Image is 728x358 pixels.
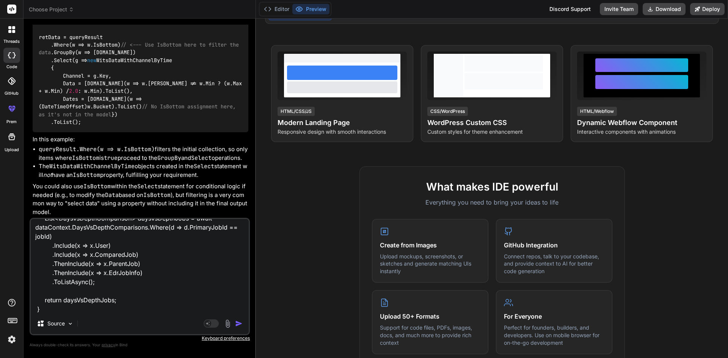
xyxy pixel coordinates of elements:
[223,319,232,328] img: attachment
[643,3,686,15] button: Download
[43,171,52,178] em: not
[577,117,706,128] h4: Dynamic Webflow Component
[67,320,74,327] img: Pick Models
[157,154,181,162] code: GroupBy
[545,3,595,15] div: Discord Support
[33,182,248,216] p: You could also use within the statement for conditional logic if needed (e.g., to modify the base...
[39,103,239,118] span: // No IsBottom assignment here, as it's not in the model
[83,183,111,190] code: IsBottom
[39,41,242,56] span: // <--- Use IsBottom here to filter the data
[380,253,480,275] p: Upload mockups, screenshots, or sketches and generate matching UIs instantly
[5,90,19,97] label: GitHub
[5,333,18,346] img: settings
[427,117,557,128] h4: WordPress Custom CSS
[600,3,638,15] button: Invite Team
[504,253,604,275] p: Connect repos, talk to your codebase, and provide context to AI for better code generation
[504,241,604,250] h4: GitHub Integration
[6,119,17,125] label: prem
[137,183,158,190] code: Select
[87,57,96,64] span: new
[372,198,612,207] p: Everything you need to bring your ideas to life
[104,154,118,162] code: true
[278,107,315,116] div: HTML/CSS/JS
[105,191,119,199] code: Data
[39,33,245,126] code: retData = queryResult .Where(w => w.IsBottom) .GroupBy(w => [DOMAIN_NAME]) .Select(g => WitsDataW...
[6,64,17,70] label: code
[292,4,329,14] button: Preview
[5,147,19,153] label: Upload
[49,163,135,170] code: WitsDataWithChannelByTime
[235,320,243,327] img: icon
[33,135,248,144] p: In this example:
[73,171,100,179] code: IsBottom
[39,145,248,162] li: filters the initial collection, so only items where is proceed to the and operations.
[504,324,604,346] p: Perfect for founders, builders, and developers. Use on mobile browser for on-the-go development
[372,179,612,195] h2: What makes IDE powerful
[47,320,65,327] p: Source
[261,4,292,14] button: Editor
[39,145,155,153] code: queryResult.Where(w => w.IsBottom)
[380,324,480,346] p: Support for code files, PDFs, images, docs, and much more to provide rich context
[39,162,248,179] li: The objects created in the statement will have an property, fulfilling your requirement.
[143,191,171,199] code: IsBottom
[380,241,480,250] h4: Create from Images
[29,6,74,13] span: Choose Project
[427,107,468,116] div: CSS/WordPress
[427,128,557,136] p: Custom styles for theme enhancement
[194,163,214,170] code: Select
[31,219,249,313] textarea: public async Task<List<DaysVsDepthComparison>> GetDaysVsDepthComparisons(int jobId) { List<DaysVs...
[380,312,480,321] h4: Upload 50+ Formats
[278,128,407,136] p: Responsive design with smooth interactions
[577,107,617,116] div: HTML/Webflow
[72,154,99,162] code: IsBottom
[3,38,20,45] label: threads
[69,88,78,95] span: 2.0
[504,312,604,321] h4: For Everyone
[30,335,250,341] p: Keyboard preferences
[690,3,725,15] button: Deploy
[191,154,212,162] code: Select
[278,117,407,128] h4: Modern Landing Page
[577,128,706,136] p: Interactive components with animations
[30,341,250,349] p: Always double-check its answers. Your in Bind
[102,342,115,347] span: privacy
